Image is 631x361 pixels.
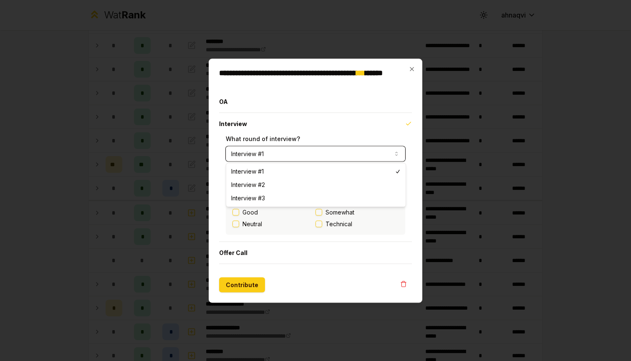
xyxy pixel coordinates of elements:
div: Interview [219,134,412,241]
span: Somewhat [326,208,354,216]
span: Technical [326,220,352,228]
button: Interview [219,113,412,134]
label: Neutral [242,220,262,228]
span: Interview #3 [231,194,265,202]
label: Good [242,208,258,216]
button: OA [219,91,412,112]
button: Offer Call [219,242,412,263]
span: Interview #1 [231,167,264,176]
label: What round of interview? [226,135,300,142]
button: Contribute [219,277,265,292]
span: Interview #2 [231,181,265,189]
